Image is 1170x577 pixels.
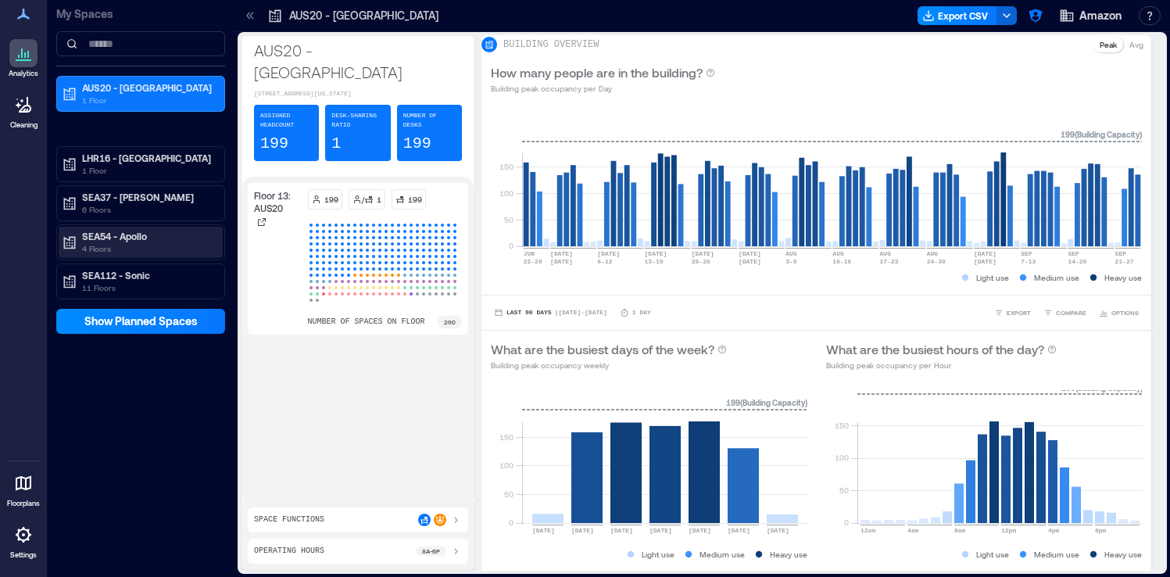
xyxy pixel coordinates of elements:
text: 12am [861,527,875,534]
p: Cleaning [10,120,38,130]
text: [DATE] [610,527,633,534]
text: [DATE] [728,527,750,534]
text: AUG [927,250,939,257]
span: EXPORT [1007,308,1031,317]
p: / [362,193,364,206]
p: Peak [1100,38,1117,51]
p: 6 Floors [82,203,213,216]
p: Light use [976,548,1009,561]
text: [DATE] [532,527,555,534]
text: [DATE] [550,250,573,257]
text: 4am [907,527,919,534]
p: 4 Floors [82,242,213,255]
p: Operating Hours [254,545,324,557]
text: 7-13 [1021,258,1036,265]
p: 1 Day [632,308,651,317]
p: Building peak occupancy per Day [491,82,715,95]
p: 199 [403,133,431,155]
text: 22-28 [524,258,542,265]
p: How many people are in the building? [491,63,703,82]
tspan: 50 [504,489,513,499]
text: 17-23 [880,258,899,265]
text: 6-12 [597,258,612,265]
p: What are the busiest hours of the day? [826,340,1044,359]
button: Amazon [1054,3,1126,28]
text: 4pm [1048,527,1060,534]
text: 14-20 [1068,258,1086,265]
p: 199 [324,193,338,206]
button: Export CSV [918,6,997,25]
p: Medium use [1034,548,1079,561]
text: [DATE] [692,250,714,257]
text: [DATE] [689,527,711,534]
tspan: 0 [509,241,513,250]
a: Settings [5,516,42,564]
p: number of spaces on floor [308,316,425,328]
text: 10-16 [832,258,851,265]
text: 3-9 [785,258,797,265]
text: [DATE] [571,527,594,534]
button: Last 90 Days |[DATE]-[DATE] [491,305,610,321]
p: Floorplans [7,499,40,508]
p: 1 Floor [82,164,213,177]
text: 12pm [1001,527,1016,534]
p: Light use [976,271,1009,284]
tspan: 100 [834,453,848,462]
tspan: 100 [499,188,513,198]
button: EXPORT [991,305,1034,321]
button: OPTIONS [1096,305,1142,321]
p: 290 [444,317,456,327]
tspan: 50 [839,486,848,495]
text: [DATE] [550,258,573,265]
text: [DATE] [974,258,996,265]
text: 13-19 [645,258,664,265]
p: What are the busiest days of the week? [491,340,714,359]
text: AUG [880,250,892,257]
p: Medium use [1034,271,1079,284]
a: Analytics [4,34,43,83]
p: SEA37 - [PERSON_NAME] [82,191,213,203]
p: Space Functions [254,514,324,526]
text: 8pm [1095,527,1107,534]
p: Number of Desks [403,111,456,130]
p: AUS20 - [GEOGRAPHIC_DATA] [289,8,438,23]
tspan: 0 [843,518,848,527]
tspan: 150 [834,421,848,430]
p: Analytics [9,69,38,78]
p: Assigned Headcount [260,111,313,130]
p: 1 [331,133,341,155]
text: [DATE] [645,250,667,257]
p: 199 [408,193,422,206]
p: AUS20 - [GEOGRAPHIC_DATA] [254,39,462,83]
text: AUG [785,250,797,257]
p: Light use [642,548,674,561]
text: [DATE] [597,250,620,257]
button: Show Planned Spaces [56,309,225,334]
a: Floorplans [2,464,45,513]
p: 1 [377,193,381,206]
text: SEP [1021,250,1032,257]
text: 8am [954,527,966,534]
p: LHR16 - [GEOGRAPHIC_DATA] [82,152,213,164]
p: Avg [1129,38,1143,51]
p: Desk-sharing ratio [331,111,384,130]
button: COMPARE [1040,305,1089,321]
text: 21-27 [1115,258,1134,265]
p: Building peak occupancy weekly [491,359,727,371]
p: Heavy use [1104,548,1142,561]
p: Settings [10,550,37,560]
text: SEP [1068,250,1079,257]
tspan: 0 [509,518,513,527]
text: 24-30 [927,258,946,265]
p: 11 Floors [82,281,213,294]
text: JUN [524,250,535,257]
p: Heavy use [770,548,807,561]
p: Heavy use [1104,271,1142,284]
p: SEA54 - Apollo [82,230,213,242]
tspan: 150 [499,432,513,442]
p: AUS20 - [GEOGRAPHIC_DATA] [82,81,213,94]
a: Cleaning [4,86,43,134]
p: 199 [260,133,288,155]
text: SEP [1115,250,1127,257]
text: [DATE] [649,527,672,534]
